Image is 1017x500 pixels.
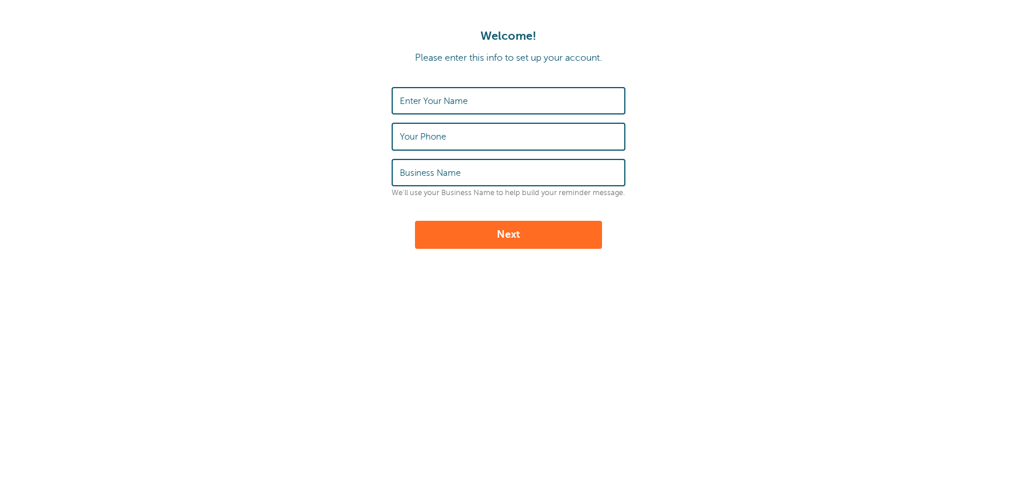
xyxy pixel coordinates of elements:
h1: Welcome! [12,29,1005,43]
p: Please enter this info to set up your account. [12,53,1005,64]
label: Enter Your Name [400,96,468,106]
button: Next [415,221,602,249]
label: Business Name [400,168,461,178]
p: We'll use your Business Name to help build your reminder message. [392,189,625,197]
label: Your Phone [400,131,446,142]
